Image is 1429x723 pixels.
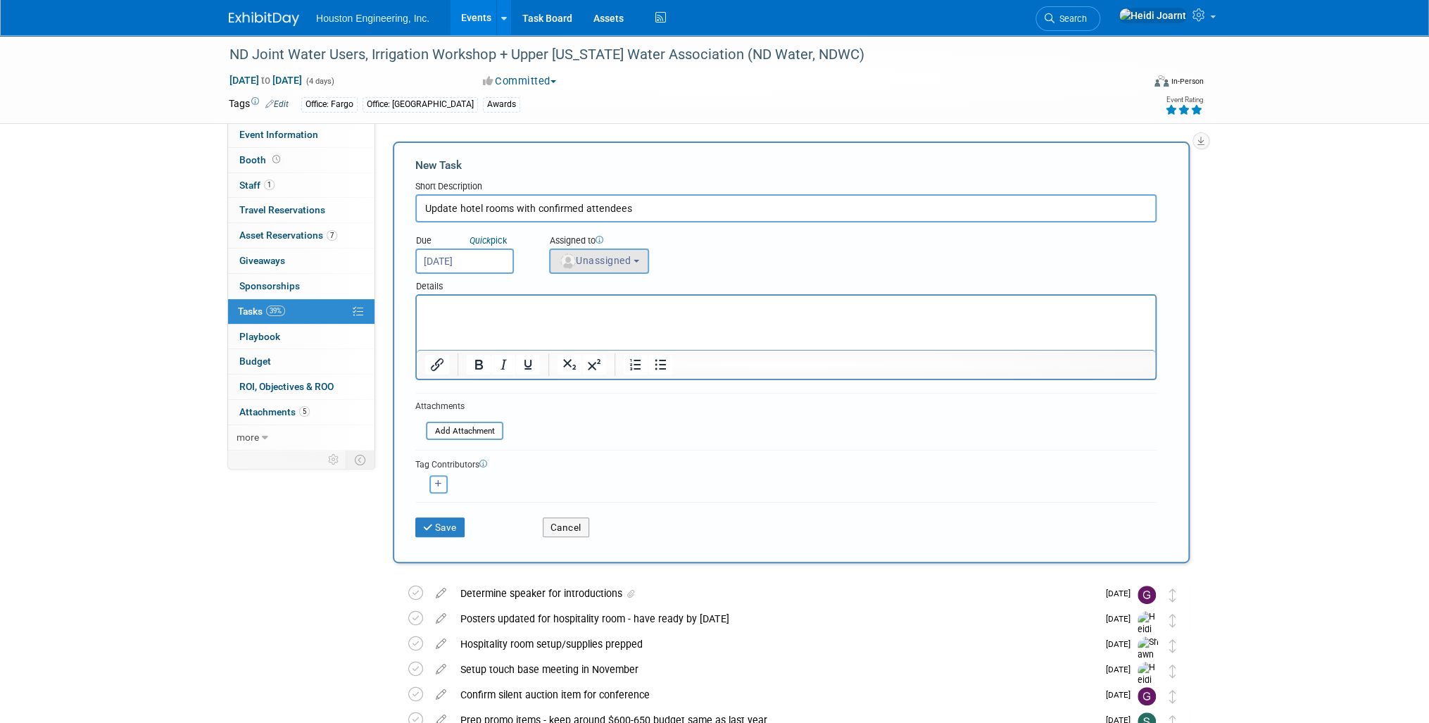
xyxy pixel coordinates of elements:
[239,356,271,367] span: Budget
[264,180,275,190] span: 1
[549,234,719,249] div: Assigned to
[429,612,453,625] a: edit
[239,154,283,165] span: Booth
[270,154,283,165] span: Booth not reserved yet
[1138,611,1159,661] img: Heidi Joarnt
[470,235,491,246] i: Quick
[453,683,1097,707] div: Confirm silent auction item for conference
[516,355,540,375] button: Underline
[239,406,310,417] span: Attachments
[228,299,374,324] a: Tasks39%
[415,401,503,413] div: Attachments
[582,355,606,375] button: Superscript
[1059,73,1204,94] div: Event Format
[429,689,453,701] a: edit
[453,581,1097,605] div: Determine speaker for introductions
[228,249,374,273] a: Giveaways
[363,97,478,112] div: Office: [GEOGRAPHIC_DATA]
[415,194,1157,222] input: Name of task or a short description
[316,13,429,24] span: Houston Engineering, Inc.
[301,97,358,112] div: Office: Fargo
[228,325,374,349] a: Playbook
[1169,665,1176,678] i: Move task
[228,223,374,248] a: Asset Reservations7
[415,158,1157,173] div: New Task
[549,249,649,274] button: Unassigned
[237,432,259,443] span: more
[239,230,337,241] span: Asset Reservations
[239,180,275,191] span: Staff
[453,658,1097,681] div: Setup touch base meeting in November
[478,74,562,89] button: Committed
[239,331,280,342] span: Playbook
[1106,665,1138,674] span: [DATE]
[467,355,491,375] button: Bold
[1138,586,1156,604] img: Gabe Bladow
[1106,690,1138,700] span: [DATE]
[228,349,374,374] a: Budget
[265,99,289,109] a: Edit
[1169,690,1176,703] i: Move task
[228,375,374,399] a: ROI, Objectives & ROO
[415,274,1157,294] div: Details
[1106,614,1138,624] span: [DATE]
[1169,639,1176,653] i: Move task
[483,97,520,112] div: Awards
[228,173,374,198] a: Staff1
[417,296,1155,350] iframe: Rich Text Area
[266,306,285,316] span: 39%
[453,607,1097,631] div: Posters updated for hospitality room - have ready by [DATE]
[327,230,337,241] span: 7
[415,249,514,274] input: Due Date
[415,456,1157,471] div: Tag Contributors
[1035,6,1100,31] a: Search
[229,12,299,26] img: ExhibitDay
[239,129,318,140] span: Event Information
[425,355,449,375] button: Insert/edit link
[558,355,581,375] button: Subscript
[1106,589,1138,598] span: [DATE]
[624,355,648,375] button: Numbered list
[225,42,1121,68] div: ND Joint Water Users, Irrigation Workshop + Upper [US_STATE] Water Association (ND Water, NDWC)
[453,632,1097,656] div: Hospitality room setup/supplies prepped
[238,306,285,317] span: Tasks
[229,96,289,113] td: Tags
[239,255,285,266] span: Giveaways
[228,122,374,147] a: Event Information
[1171,76,1204,87] div: In-Person
[429,587,453,600] a: edit
[228,274,374,298] a: Sponsorships
[228,148,374,172] a: Booth
[648,355,672,375] button: Bullet list
[429,663,453,676] a: edit
[239,381,334,392] span: ROI, Objectives & ROO
[228,425,374,450] a: more
[259,75,272,86] span: to
[491,355,515,375] button: Italic
[1138,687,1156,705] img: Gabe Bladow
[467,234,510,246] a: Quickpick
[346,451,375,469] td: Toggle Event Tabs
[1138,636,1159,686] img: Shawn Mistelski
[415,180,1157,194] div: Short Description
[1055,13,1087,24] span: Search
[415,517,465,537] button: Save
[1119,8,1187,23] img: Heidi Joarnt
[429,638,453,650] a: edit
[1165,96,1203,103] div: Event Rating
[299,406,310,417] span: 5
[1154,75,1169,87] img: Format-Inperson.png
[1138,662,1159,712] img: Heidi Joarnt
[322,451,346,469] td: Personalize Event Tab Strip
[305,77,334,86] span: (4 days)
[239,204,325,215] span: Travel Reservations
[1106,639,1138,649] span: [DATE]
[415,234,528,249] div: Due
[239,280,300,291] span: Sponsorships
[229,74,303,87] span: [DATE] [DATE]
[228,400,374,425] a: Attachments5
[228,198,374,222] a: Travel Reservations
[1169,589,1176,602] i: Move task
[543,517,589,537] button: Cancel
